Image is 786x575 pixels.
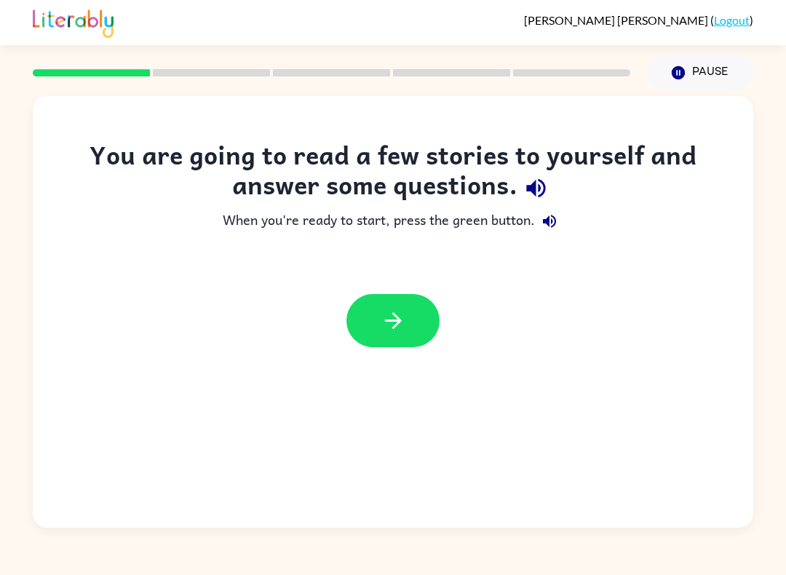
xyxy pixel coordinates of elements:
[62,207,724,236] div: When you're ready to start, press the green button.
[62,140,724,207] div: You are going to read a few stories to yourself and answer some questions.
[33,6,114,38] img: Literably
[648,56,753,90] button: Pause
[714,13,750,27] a: Logout
[524,13,710,27] span: [PERSON_NAME] [PERSON_NAME]
[524,13,753,27] div: ( )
